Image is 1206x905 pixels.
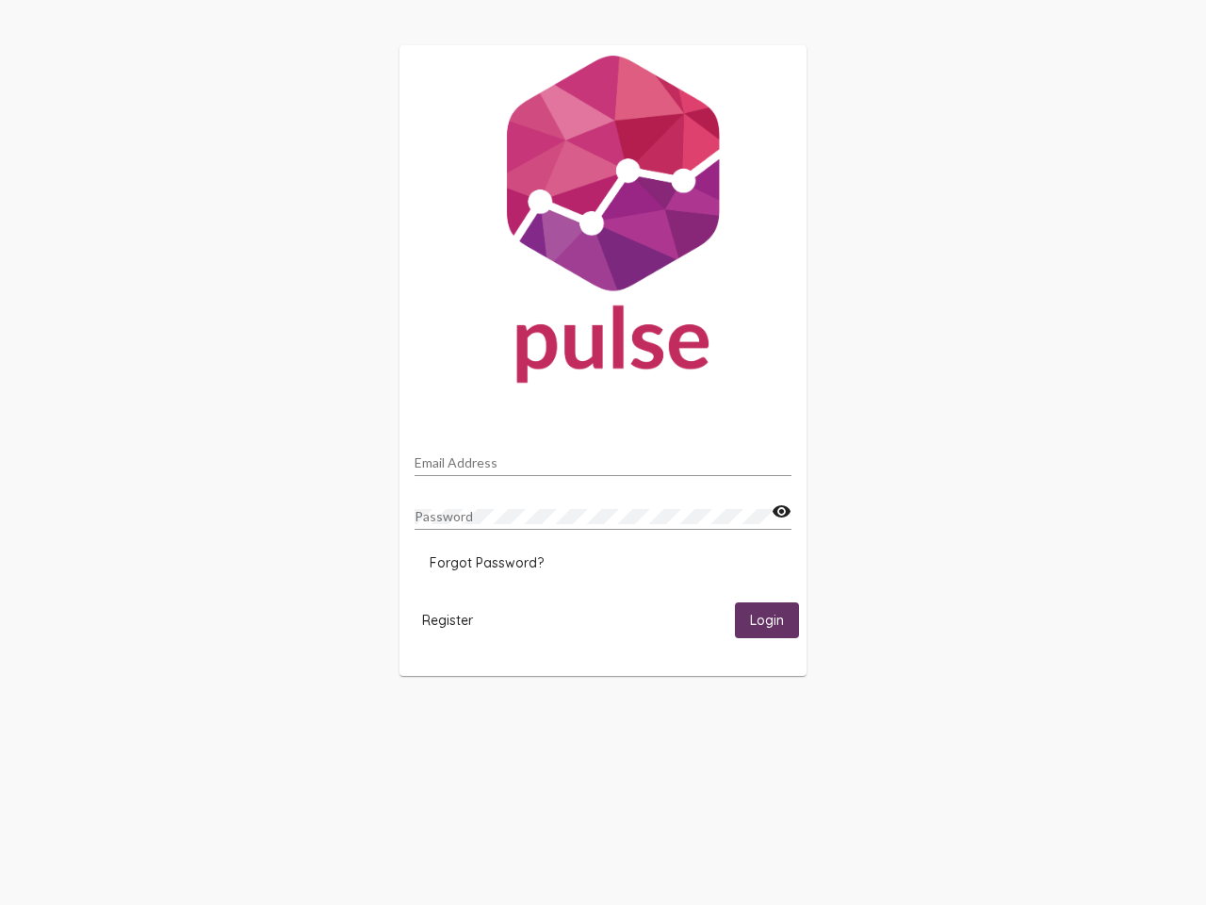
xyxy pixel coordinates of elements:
[430,554,544,571] span: Forgot Password?
[407,602,488,637] button: Register
[415,546,559,580] button: Forgot Password?
[399,45,807,402] img: Pulse For Good Logo
[772,501,791,523] mat-icon: visibility
[735,602,799,637] button: Login
[750,613,784,630] span: Login
[422,612,473,629] span: Register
